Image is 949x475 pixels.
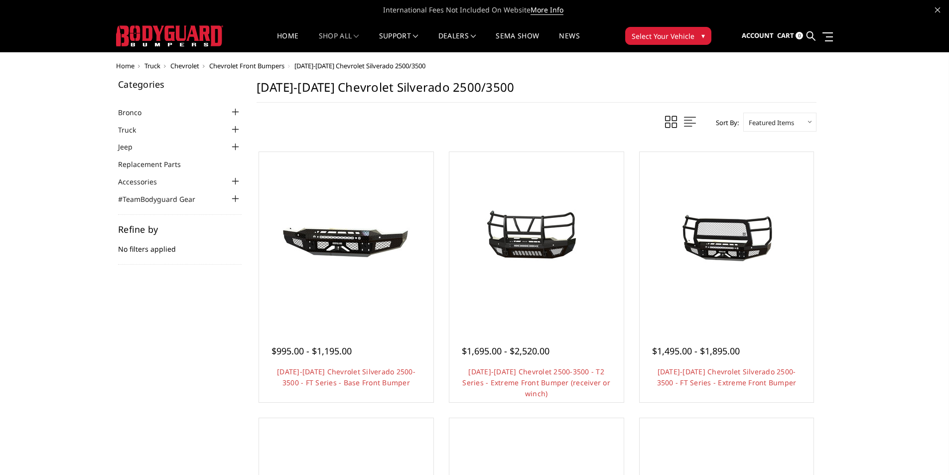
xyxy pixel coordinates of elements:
span: 0 [796,32,803,39]
a: Chevrolet [170,61,199,70]
button: Select Your Vehicle [625,27,711,45]
a: shop all [319,32,359,52]
h5: Categories [118,80,242,89]
a: Bronco [118,107,154,118]
h1: [DATE]-[DATE] Chevrolet Silverado 2500/3500 [257,80,816,103]
a: [DATE]-[DATE] Chevrolet 2500-3500 - T2 Series - Extreme Front Bumper (receiver or winch) [462,367,610,398]
a: News [559,32,579,52]
a: 2020-2023 Chevrolet 2500-3500 - T2 Series - Extreme Front Bumper (receiver or winch) 2020-2023 Ch... [452,155,621,324]
label: Sort By: [710,115,739,130]
h5: Refine by [118,225,242,234]
a: Jeep [118,142,145,152]
a: Home [277,32,298,52]
a: SEMA Show [496,32,539,52]
a: Accessories [118,176,169,187]
span: $995.00 - $1,195.00 [271,345,352,357]
a: Account [742,22,774,49]
span: Cart [777,31,794,40]
a: [DATE]-[DATE] Chevrolet Silverado 2500-3500 - FT Series - Base Front Bumper [277,367,415,387]
a: Truck [118,125,148,135]
div: No filters applied [118,225,242,265]
a: Cart 0 [777,22,803,49]
span: $1,695.00 - $2,520.00 [462,345,549,357]
a: Truck [144,61,160,70]
a: Support [379,32,418,52]
span: ▾ [701,30,705,41]
span: $1,495.00 - $1,895.00 [652,345,740,357]
a: Replacement Parts [118,159,193,169]
span: [DATE]-[DATE] Chevrolet Silverado 2500/3500 [294,61,425,70]
a: 2020-2023 Chevrolet Silverado 2500-3500 - FT Series - Extreme Front Bumper 2020-2023 Chevrolet Si... [642,155,812,324]
img: BODYGUARD BUMPERS [116,25,223,46]
span: Select Your Vehicle [632,31,694,41]
a: [DATE]-[DATE] Chevrolet Silverado 2500-3500 - FT Series - Extreme Front Bumper [657,367,797,387]
a: More Info [531,5,563,15]
a: Dealers [438,32,476,52]
a: Home [116,61,135,70]
span: Account [742,31,774,40]
a: Chevrolet Front Bumpers [209,61,284,70]
a: #TeamBodyguard Gear [118,194,208,204]
a: 2020-2023 Chevrolet Silverado 2500-3500 - FT Series - Base Front Bumper 2020-2023 Chevrolet Silve... [262,155,431,324]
